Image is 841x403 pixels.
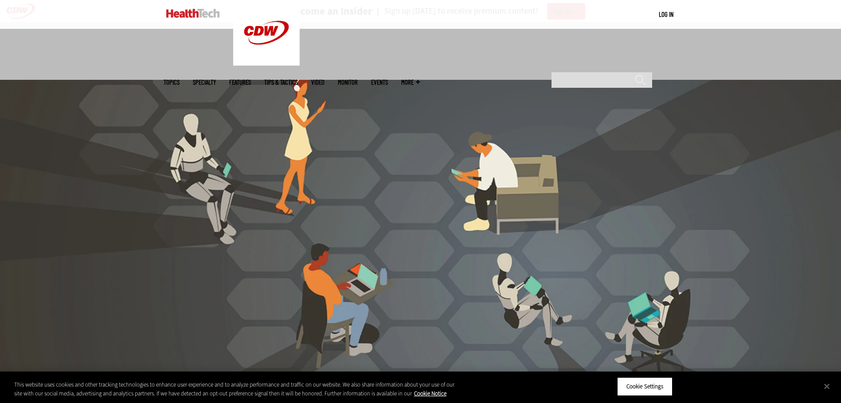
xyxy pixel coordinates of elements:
[14,380,462,398] div: This website uses cookies and other tracking technologies to enhance user experience and to analy...
[311,79,325,86] a: Video
[817,376,837,396] button: Close
[193,79,216,86] span: Specialty
[659,10,673,18] a: Log in
[233,59,300,68] a: CDW
[414,390,446,397] a: More information about your privacy
[338,79,358,86] a: MonITor
[166,9,220,18] img: Home
[371,79,388,86] a: Events
[401,79,420,86] span: More
[617,377,673,396] button: Cookie Settings
[659,10,673,19] div: User menu
[164,79,180,86] span: Topics
[264,79,298,86] a: Tips & Tactics
[229,79,251,86] a: Features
